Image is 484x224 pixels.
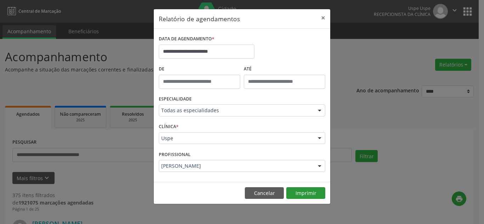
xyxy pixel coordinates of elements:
span: Todas as especialidades [161,107,311,114]
label: De [159,64,240,75]
label: PROFISSIONAL [159,149,191,160]
label: CLÍNICA [159,121,179,132]
label: ESPECIALIDADE [159,94,192,105]
button: Imprimir [286,187,325,199]
label: ATÉ [244,64,325,75]
h5: Relatório de agendamentos [159,14,240,23]
span: [PERSON_NAME] [161,162,311,170]
button: Cancelar [245,187,284,199]
label: DATA DE AGENDAMENTO [159,34,214,45]
button: Close [316,9,330,27]
span: Uspe [161,135,311,142]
